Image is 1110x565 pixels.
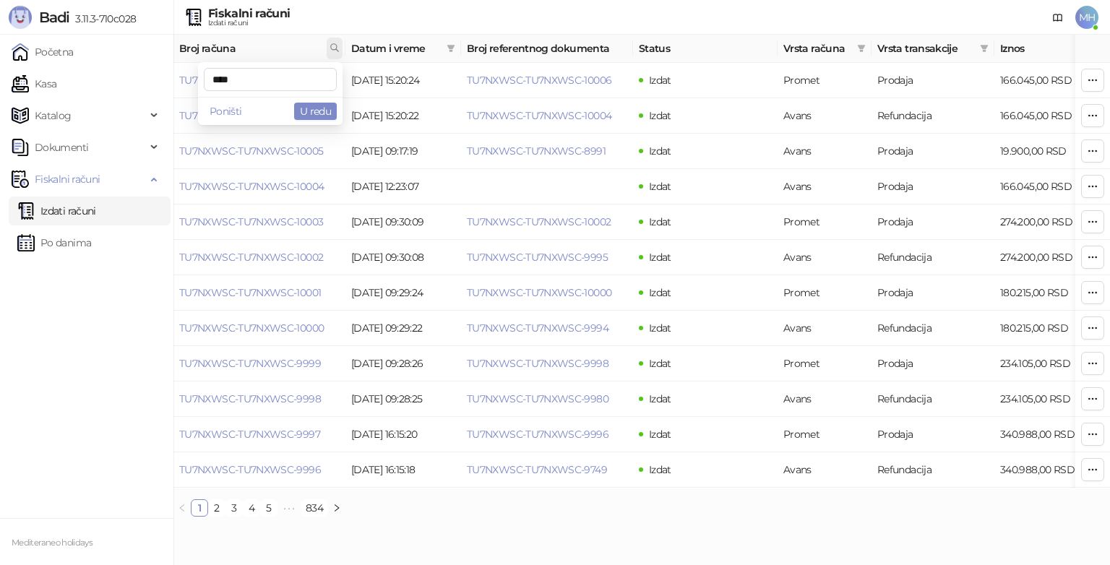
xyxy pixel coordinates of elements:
a: TU7NXWSC-TU7NXWSC-8991 [467,145,606,158]
small: Mediteraneo holidays [12,538,92,548]
td: 166.045,00 RSD [994,98,1096,134]
li: 3 [225,499,243,517]
td: [DATE] 09:28:26 [345,346,461,381]
a: 5 [261,500,277,516]
td: [DATE] 15:20:24 [345,63,461,98]
td: Promet [778,63,872,98]
td: TU7NXWSC-TU7NXWSC-9998 [173,381,345,417]
span: Izdat [649,392,671,405]
button: Poništi [204,103,248,120]
td: 274.200,00 RSD [994,240,1096,275]
span: filter [854,38,869,59]
td: [DATE] 09:17:19 [345,134,461,169]
a: TU7NXWSC-TU7NXWSC-9749 [467,463,607,476]
span: filter [980,44,989,53]
td: Avans [778,452,872,488]
div: Izdati računi [208,20,290,27]
span: MH [1075,6,1098,29]
li: Prethodna strana [173,499,191,517]
td: TU7NXWSC-TU7NXWSC-9997 [173,417,345,452]
li: 1 [191,499,208,517]
span: Vrsta računa [783,40,851,56]
td: Avans [778,240,872,275]
span: Datum i vreme [351,40,441,56]
span: ••• [277,499,301,517]
li: 834 [301,499,328,517]
span: Izdat [649,251,671,264]
a: TU7NXWSC-TU7NXWSC-9997 [179,428,320,441]
span: right [332,504,341,512]
span: Izdat [649,463,671,476]
td: TU7NXWSC-TU7NXWSC-9996 [173,452,345,488]
td: Promet [778,417,872,452]
a: TU7NXWSC-TU7NXWSC-10007 [179,74,323,87]
td: [DATE] 09:30:08 [345,240,461,275]
td: TU7NXWSC-TU7NXWSC-10001 [173,275,345,311]
a: 834 [301,500,327,516]
td: [DATE] 16:15:18 [345,452,461,488]
li: 2 [208,499,225,517]
span: Izdat [649,145,671,158]
td: 340.988,00 RSD [994,417,1096,452]
a: TU7NXWSC-TU7NXWSC-10006 [467,74,611,87]
a: TU7NXWSC-TU7NXWSC-10000 [179,322,324,335]
td: [DATE] 15:20:22 [345,98,461,134]
td: [DATE] 09:30:09 [345,204,461,240]
td: 234.105,00 RSD [994,346,1096,381]
td: [DATE] 16:15:20 [345,417,461,452]
td: Refundacija [872,98,994,134]
span: Vrsta transakcije [877,40,974,56]
td: Avans [778,169,872,204]
a: TU7NXWSC-TU7NXWSC-9995 [467,251,608,264]
a: 4 [244,500,259,516]
td: Prodaja [872,134,994,169]
td: Refundacija [872,381,994,417]
span: Fiskalni računi [35,165,100,194]
span: 3.11.3-710c028 [69,12,136,25]
a: 1 [192,500,207,516]
a: TU7NXWSC-TU7NXWSC-9994 [467,322,608,335]
a: TU7NXWSC-TU7NXWSC-10005 [179,145,323,158]
td: Prodaja [872,417,994,452]
a: TU7NXWSC-TU7NXWSC-9998 [179,392,321,405]
td: [DATE] 09:29:22 [345,311,461,346]
li: Sledećih 5 Strana [277,499,301,517]
span: Izdat [649,74,671,87]
span: Dokumenti [35,133,88,162]
span: left [178,504,186,512]
th: Broj referentnog dokumenta [461,35,633,63]
a: TU7NXWSC-TU7NXWSC-9999 [179,357,321,370]
a: TU7NXWSC-TU7NXWSC-10006 [179,109,324,122]
span: filter [977,38,991,59]
a: TU7NXWSC-TU7NXWSC-9996 [467,428,608,441]
td: TU7NXWSC-TU7NXWSC-10002 [173,240,345,275]
a: Izdati računi [17,197,96,225]
a: TU7NXWSC-TU7NXWSC-9980 [467,392,608,405]
th: Vrsta računa [778,35,872,63]
th: Vrsta transakcije [872,35,994,63]
a: TU7NXWSC-TU7NXWSC-9998 [467,357,608,370]
td: [DATE] 09:28:25 [345,381,461,417]
span: Iznos [1000,40,1075,56]
td: [DATE] 09:29:24 [345,275,461,311]
a: TU7NXWSC-TU7NXWSC-10002 [179,251,323,264]
td: TU7NXWSC-TU7NXWSC-10000 [173,311,345,346]
td: Refundacija [872,311,994,346]
td: Prodaja [872,169,994,204]
span: filter [444,38,458,59]
li: 4 [243,499,260,517]
span: filter [447,44,455,53]
td: Refundacija [872,240,994,275]
button: left [173,499,191,517]
a: 2 [209,500,225,516]
td: 166.045,00 RSD [994,169,1096,204]
img: Logo [9,6,32,29]
td: TU7NXWSC-TU7NXWSC-10003 [173,204,345,240]
span: Izdat [649,215,671,228]
a: Početna [12,38,74,66]
span: Izdat [649,357,671,370]
span: Badi [39,9,69,26]
a: TU7NXWSC-TU7NXWSC-10001 [179,286,321,299]
td: Prodaja [872,346,994,381]
a: Po danima [17,228,91,257]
